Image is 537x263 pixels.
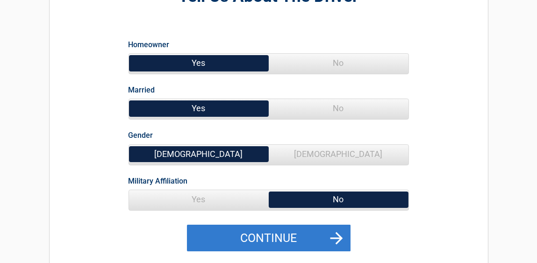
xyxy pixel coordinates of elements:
[269,54,408,72] span: No
[129,54,269,72] span: Yes
[129,38,170,51] label: Homeowner
[129,129,153,142] label: Gender
[129,190,269,209] span: Yes
[269,190,408,209] span: No
[187,225,351,252] button: Continue
[129,99,269,118] span: Yes
[269,99,408,118] span: No
[129,84,155,96] label: Married
[269,145,408,163] span: [DEMOGRAPHIC_DATA]
[129,175,188,187] label: Military Affiliation
[129,145,269,163] span: [DEMOGRAPHIC_DATA]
